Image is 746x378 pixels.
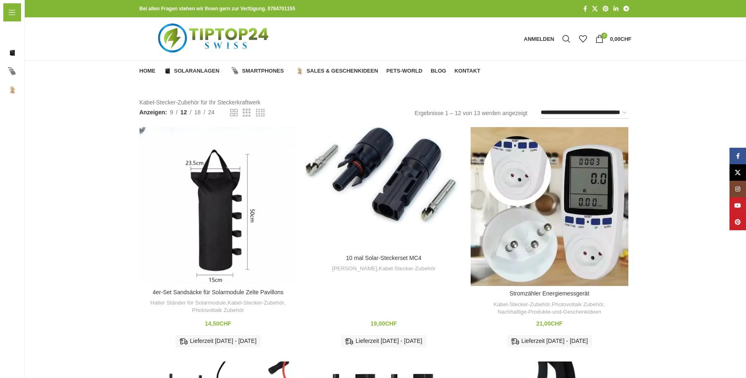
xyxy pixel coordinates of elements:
[170,109,173,116] span: 9
[227,299,284,307] a: Kabel-Stecker-Zubehör
[21,45,57,60] span: Solaranlagen
[600,3,611,14] a: Pinterest Social Link
[520,31,559,47] a: Anmelden
[208,109,215,116] span: 24
[21,83,86,97] span: Sales & Geschenkideen
[153,289,284,295] a: 4er-Set Sandsäcke für Solarmodule Zelte Pavillons
[509,290,589,297] a: Stromzähler Energiemessgerät
[601,33,607,39] span: 0
[385,320,397,327] span: CHF
[610,36,631,42] bdi: 0,00
[507,335,592,347] div: Lieferzeit [DATE] - [DATE]
[175,335,261,347] div: Lieferzeit [DATE] - [DATE]
[144,299,293,314] div: , ,
[581,3,590,14] a: Facebook Social Link
[8,27,24,42] span: Home
[178,108,190,117] a: 12
[558,31,575,47] a: Suche
[180,109,187,116] span: 12
[494,301,550,309] a: Kabel-Stecker-Zubehör
[21,64,57,79] span: Smartphones
[140,68,156,74] span: Home
[230,108,238,118] a: Rasteransicht 2
[455,63,481,79] a: Kontakt
[540,107,628,119] select: Shop-Reihenfolge
[371,320,397,327] bdi: 19,00
[455,68,481,74] span: Kontakt
[386,63,422,79] a: Pets-World
[414,109,527,118] p: Ergebnisse 1 – 12 von 13 werden angezeigt
[8,49,17,57] img: Solaranlagen
[164,67,171,75] img: Solaranlagen
[306,68,378,74] span: Sales & Geschenkideen
[140,98,632,107] p: Kabel-Stecker-Zubehör für Ihr Steckerkraftwerk
[219,320,231,327] span: CHF
[205,320,231,327] bdi: 14,50
[471,127,628,286] a: Stromzähler Energiemessgerät
[591,31,635,47] a: 0 0,00CHF
[575,31,591,47] div: Meine Wunschliste
[192,108,204,117] a: 18
[296,67,303,75] img: Sales & Geschenkideen
[386,68,422,74] span: Pets-World
[232,63,288,79] a: Smartphones
[620,36,632,42] span: CHF
[164,63,224,79] a: Solaranlagen
[243,108,251,118] a: Rasteransicht 3
[309,265,458,273] div: ,
[140,17,289,60] img: Tiptop24 Nachhaltige & Faire Produkte
[536,320,563,327] bdi: 21,00
[621,3,632,14] a: Telegram Social Link
[551,320,563,327] span: CHF
[232,67,239,75] img: Smartphones
[332,265,377,273] a: [PERSON_NAME]
[497,308,601,316] a: Nachhaltige-Produkte-und-Geschenkideen
[552,301,604,309] a: Photovoltaik Zubehör
[8,101,39,116] span: Pets-World
[729,197,746,214] a: YouTube Social Link
[729,214,746,230] a: Pinterest Social Link
[431,68,446,74] span: Blog
[8,86,17,94] img: Sales & Geschenkideen
[135,63,485,79] div: Hauptnavigation
[346,255,422,261] a: 10 mal Solar-Steckerset MC4
[611,3,621,14] a: LinkedIn Social Link
[140,108,167,117] span: Anzeigen
[256,108,265,118] a: Rasteransicht 4
[140,127,297,284] a: 4er-Set Sandsäcke für Solarmodule Zelte Pavillons
[242,68,284,74] span: Smartphones
[729,164,746,181] a: X Social Link
[140,63,156,79] a: Home
[305,127,462,250] a: 10 mal Solar-Steckerset MC4
[150,299,226,307] a: Halter Ständer für Solarmodule
[192,307,244,314] a: Photovoltaik Zubehör
[174,68,220,74] span: Solaranlagen
[20,8,35,17] span: Menü
[8,67,17,76] img: Smartphones
[205,108,218,117] a: 24
[8,138,30,153] span: Kontakt
[524,36,554,42] span: Anmelden
[296,63,378,79] a: Sales & Geschenkideen
[475,301,624,316] div: , ,
[140,6,295,12] strong: Bei allen Fragen stehen wir Ihnen gern zur Verfügung. 0784701155
[590,3,600,14] a: X Social Link
[729,148,746,164] a: Facebook Social Link
[140,35,289,42] a: Logo der Website
[431,63,446,79] a: Blog
[194,109,201,116] span: 18
[341,335,426,347] div: Lieferzeit [DATE] - [DATE]
[167,108,176,117] a: 9
[379,265,435,273] a: Kabel-Stecker-Zubehör
[8,120,21,135] span: Blog
[729,181,746,197] a: Instagram Social Link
